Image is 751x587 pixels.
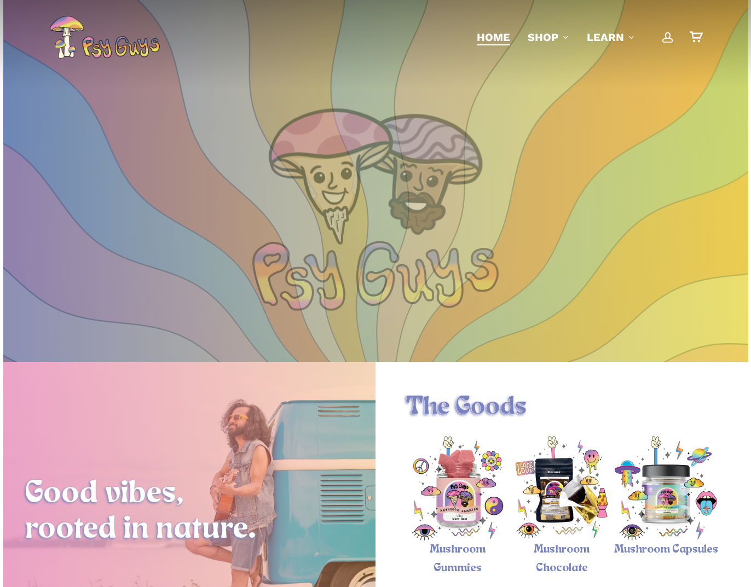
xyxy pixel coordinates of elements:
a: Mushroom Gummies [430,543,486,574]
a: Psychedelic Mushroom Gummies [406,436,510,540]
a: Magic Mushroom Capsules [614,436,718,540]
a: Magic Mushroom Chocolate Bar [510,436,614,540]
span: Shop [528,31,558,44]
img: Psy Guys mushroom chocolate packaging with psychedelic designs. [510,436,614,540]
a: Shop [528,30,569,45]
img: PsyGuys Heads Logo [266,94,485,258]
img: Psychedelic PsyGuys Text Logo [252,241,499,311]
span: Home [477,31,510,44]
img: Psychedelic mushroom gummies with vibrant icons and symbols. [406,436,510,540]
img: Psychedelic mushroom capsules with colorful illustrations. [614,436,718,540]
a: Mushroom Capsules [614,543,718,556]
h2: Good vibes, rooted in nature. [25,476,353,548]
a: Home [477,30,510,45]
a: Learn [587,30,635,45]
img: PsyGuys [49,15,160,59]
span: Learn [587,31,624,44]
a: Mushroom Chocolate [534,543,590,574]
h1: The Goods [406,392,718,423]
